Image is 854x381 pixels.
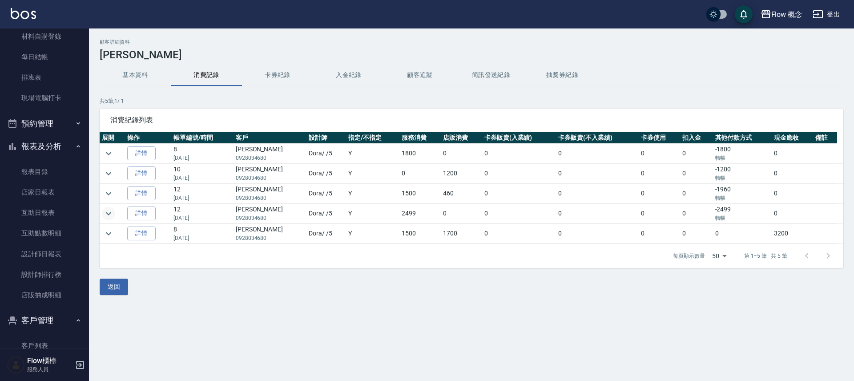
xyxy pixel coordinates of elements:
td: 0 [639,224,680,243]
button: 基本資料 [100,65,171,86]
td: 0 [441,204,482,223]
p: [DATE] [173,154,231,162]
td: Dora / /5 [306,224,346,243]
a: 互助點數明細 [4,223,85,243]
a: 現場電腦打卡 [4,88,85,108]
a: 詳情 [127,186,156,200]
td: [PERSON_NAME] [234,144,307,163]
td: 10 [171,164,234,183]
th: 指定/不指定 [346,132,399,144]
td: Y [346,184,399,203]
td: 460 [441,184,482,203]
th: 操作 [125,132,172,144]
td: 0 [556,204,639,223]
td: Dora / /5 [306,144,346,163]
p: 轉帳 [715,194,770,202]
button: 登出 [809,6,843,23]
td: 1500 [399,224,441,243]
td: 0 [441,144,482,163]
td: 0 [772,144,813,163]
p: [DATE] [173,214,231,222]
button: Flow 概念 [757,5,806,24]
td: 0 [680,144,713,163]
p: 每頁顯示數量 [673,252,705,260]
button: 卡券紀錄 [242,65,313,86]
img: Person [7,356,25,374]
td: 12 [171,204,234,223]
td: 0 [556,184,639,203]
th: 現金應收 [772,132,813,144]
td: 0 [482,144,556,163]
a: 詳情 [127,166,156,180]
p: 0928034680 [236,174,305,182]
td: 1800 [399,144,441,163]
td: -1800 [713,144,772,163]
a: 詳情 [127,227,156,240]
td: 0 [772,204,813,223]
span: 消費紀錄列表 [110,116,833,125]
p: 0928034680 [236,154,305,162]
th: 卡券販賣(不入業績) [556,132,639,144]
button: expand row [102,207,115,220]
div: Flow 概念 [771,9,802,20]
td: 0 [772,164,813,183]
td: Y [346,144,399,163]
td: 0 [482,164,556,183]
td: Dora / /5 [306,184,346,203]
td: -2499 [713,204,772,223]
button: 抽獎券紀錄 [527,65,598,86]
th: 店販消費 [441,132,482,144]
p: 0928034680 [236,214,305,222]
th: 服務消費 [399,132,441,144]
button: 入金紀錄 [313,65,384,86]
p: [DATE] [173,194,231,202]
td: 0 [482,184,556,203]
a: 客戶列表 [4,336,85,356]
a: 詳情 [127,146,156,160]
td: 0 [482,224,556,243]
a: 店販抽成明細 [4,285,85,305]
td: 0 [639,204,680,223]
th: 客戶 [234,132,307,144]
button: expand row [102,187,115,200]
a: 設計師日報表 [4,244,85,264]
td: 0 [680,184,713,203]
td: 3200 [772,224,813,243]
h5: Flow櫃檯 [27,357,73,365]
td: 1500 [399,184,441,203]
th: 扣入金 [680,132,713,144]
td: Y [346,204,399,223]
th: 卡券使用 [639,132,680,144]
td: 0 [556,144,639,163]
button: 簡訊發送紀錄 [455,65,527,86]
p: 轉帳 [715,174,770,182]
td: 1200 [441,164,482,183]
td: 0 [399,164,441,183]
td: Y [346,164,399,183]
td: [PERSON_NAME] [234,164,307,183]
p: 轉帳 [715,154,770,162]
a: 互助日報表 [4,203,85,223]
td: 1700 [441,224,482,243]
h2: 顧客詳細資料 [100,39,843,45]
td: 8 [171,224,234,243]
th: 備註 [813,132,837,144]
p: 轉帳 [715,214,770,222]
td: Y [346,224,399,243]
th: 展開 [100,132,125,144]
th: 設計師 [306,132,346,144]
td: 12 [171,184,234,203]
a: 詳情 [127,207,156,220]
td: 8 [171,144,234,163]
th: 卡券販賣(入業績) [482,132,556,144]
td: 2499 [399,204,441,223]
a: 每日結帳 [4,47,85,67]
button: 消費記錄 [171,65,242,86]
td: 0 [639,144,680,163]
button: expand row [102,167,115,180]
td: 0 [680,164,713,183]
p: 0928034680 [236,194,305,202]
td: 0 [713,224,772,243]
button: 返回 [100,279,128,295]
button: 顧客追蹤 [384,65,455,86]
